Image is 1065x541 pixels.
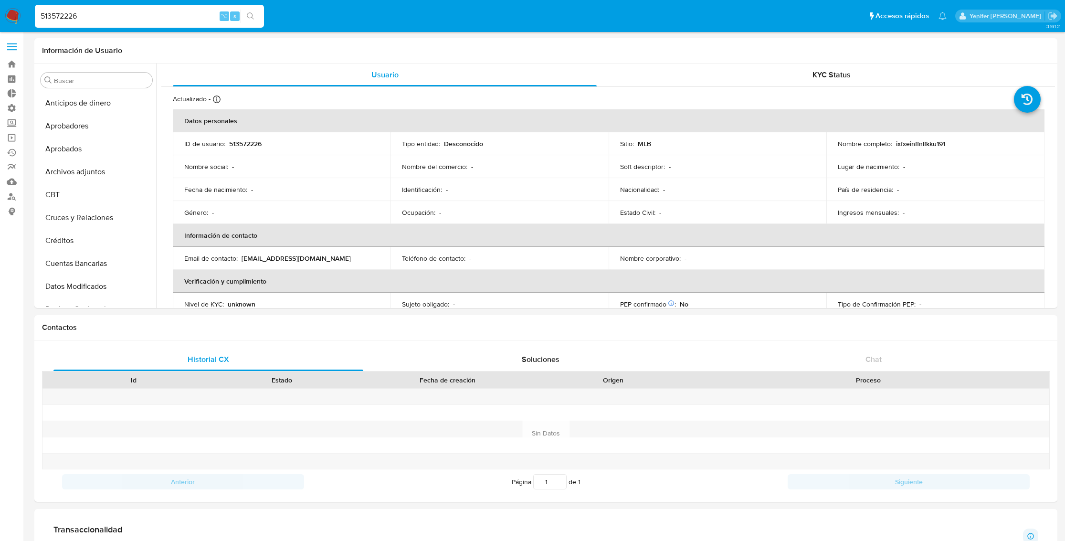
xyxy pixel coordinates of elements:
span: s [233,11,236,21]
p: Ocupación : [402,208,435,217]
p: - [446,185,448,194]
p: Fecha de nacimiento : [184,185,247,194]
p: Email de contacto : [184,254,238,263]
button: Créditos [37,229,156,252]
p: Ingresos mensuales : [838,208,899,217]
button: Datos Modificados [37,275,156,298]
p: - [232,162,234,171]
p: PEP confirmado : [620,300,676,308]
button: Cuentas Bancarias [37,252,156,275]
th: Datos personales [173,109,1044,132]
p: 513572226 [229,139,262,148]
p: Soft descriptor : [620,162,665,171]
p: - [897,185,899,194]
p: Sujeto obligado : [402,300,449,308]
p: - [439,208,441,217]
a: Salir [1048,11,1058,21]
p: Teléfono de contacto : [402,254,465,263]
span: Historial CX [188,354,229,365]
div: Proceso [694,375,1043,385]
button: Cruces y Relaciones [37,206,156,229]
p: Nivel de KYC : [184,300,224,308]
div: Id [66,375,201,385]
p: Tipo de Confirmación PEP : [838,300,916,308]
div: Origen [546,375,681,385]
span: Usuario [371,69,399,80]
span: 1 [578,477,580,487]
button: search-icon [241,10,260,23]
button: Anterior [62,474,304,489]
p: Nombre del comercio : [402,162,467,171]
p: Nombre corporativo : [620,254,681,263]
p: - [471,162,473,171]
p: - [453,300,455,308]
p: [EMAIL_ADDRESS][DOMAIN_NAME] [242,254,351,263]
h1: Contactos [42,323,1050,332]
div: Fecha de creación [363,375,532,385]
p: Tipo entidad : [402,139,440,148]
p: - [919,300,921,308]
th: Información de contacto [173,224,1044,247]
span: KYC Status [812,69,851,80]
button: Aprobadores [37,115,156,138]
button: Buscar [44,76,52,84]
p: Nombre completo : [838,139,892,148]
p: Estado Civil : [620,208,655,217]
p: - [903,162,905,171]
h1: Información de Usuario [42,46,122,55]
p: - [685,254,686,263]
button: Devices Geolocation [37,298,156,321]
span: Accesos rápidos [875,11,929,21]
p: - [469,254,471,263]
p: Género : [184,208,208,217]
a: Notificaciones [938,12,947,20]
p: unknown [228,300,255,308]
p: - [903,208,905,217]
input: Buscar [54,76,148,85]
p: No [680,300,688,308]
span: Página de [512,474,580,489]
p: ixfxeinffnlfkku191 [896,139,945,148]
div: Estado [214,375,349,385]
p: ID de usuario : [184,139,225,148]
button: Aprobados [37,138,156,160]
th: Verificación y cumplimiento [173,270,1044,293]
p: - [212,208,214,217]
button: Archivos adjuntos [37,160,156,183]
span: ⌥ [221,11,228,21]
p: - [659,208,661,217]
p: - [669,162,671,171]
p: yenifer.pena@mercadolibre.com [970,11,1044,21]
p: Identificación : [402,185,442,194]
p: - [251,185,253,194]
p: Nacionalidad : [620,185,659,194]
p: Actualizado - [173,95,211,104]
button: Anticipos de dinero [37,92,156,115]
button: Siguiente [788,474,1030,489]
button: CBT [37,183,156,206]
span: Soluciones [522,354,559,365]
p: Desconocido [444,139,483,148]
span: Chat [865,354,882,365]
p: País de residencia : [838,185,893,194]
p: Sitio : [620,139,634,148]
p: Lugar de nacimiento : [838,162,899,171]
input: Buscar usuario o caso... [35,10,264,22]
p: Nombre social : [184,162,228,171]
p: - [663,185,665,194]
p: MLB [638,139,651,148]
